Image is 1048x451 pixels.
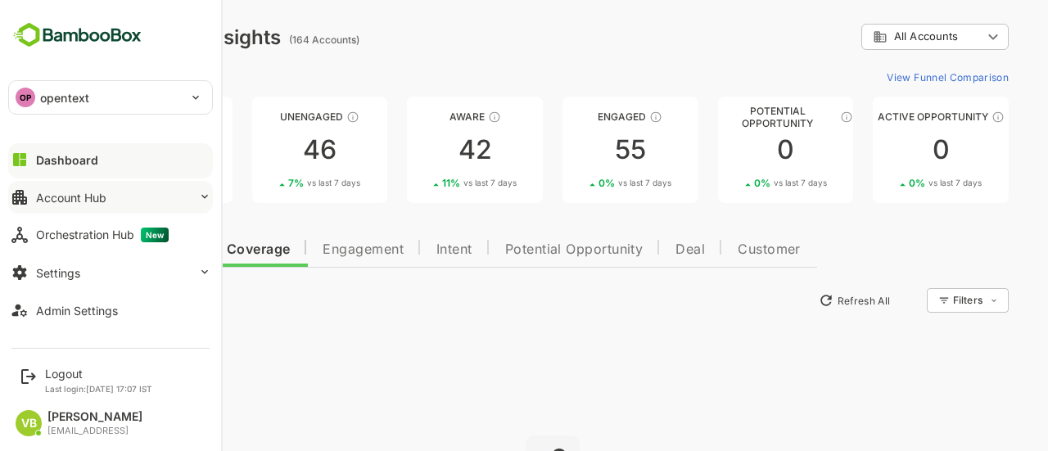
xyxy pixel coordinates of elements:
[45,384,152,394] p: Last login: [DATE] 17:07 IST
[195,110,331,123] div: Unengaged
[448,243,586,256] span: Potential Opportunity
[823,64,951,90] button: View Funnel Comparison
[661,137,797,163] div: 0
[40,89,89,106] p: opentext
[350,137,486,163] div: 42
[837,30,901,43] span: All Accounts
[934,110,947,124] div: These accounts have open opportunities which might be at any of the Sales Stages
[39,137,175,163] div: 21
[505,110,641,123] div: Engaged
[39,286,159,315] button: New Insights
[97,177,151,189] span: vs last 7 days
[141,228,169,242] span: New
[716,177,770,189] span: vs last 7 days
[661,97,797,203] a: Potential OpportunityThese accounts are MQAs and can be passed on to Inside Sales00%vs last 7 days
[815,137,951,163] div: 0
[754,287,840,313] button: Refresh All
[406,177,459,189] span: vs last 7 days
[592,110,605,124] div: These accounts are warm, further nurturing would qualify them to MQAs
[47,426,142,436] div: [EMAIL_ADDRESS]
[73,177,151,189] div: 25 %
[45,367,152,381] div: Logout
[36,191,106,205] div: Account Hub
[697,177,770,189] div: 0 %
[505,97,641,203] a: EngagedThese accounts are warm, further nurturing would qualify them to MQAs550%vs last 7 days
[561,177,614,189] span: vs last 7 days
[9,81,212,114] div: OPopentext
[16,88,35,107] div: OP
[265,243,346,256] span: Engagement
[815,29,925,44] div: All Accounts
[431,110,444,124] div: These accounts have just entered the buying cycle and need further nurturing
[8,219,213,251] button: Orchestration HubNew
[804,21,951,53] div: All Accounts
[16,410,42,436] div: VB
[379,243,415,256] span: Intent
[783,110,796,124] div: These accounts are MQAs and can be passed on to Inside Sales
[36,266,80,280] div: Settings
[505,137,641,163] div: 55
[133,110,147,124] div: These accounts have not been engaged with for a defined time period
[350,97,486,203] a: AwareThese accounts have just entered the buying cycle and need further nurturing4211%vs last 7 days
[56,243,233,256] span: Data Quality and Coverage
[39,97,175,203] a: UnreachedThese accounts have not been engaged with for a defined time period2125%vs last 7 days
[250,177,303,189] span: vs last 7 days
[661,110,797,123] div: Potential Opportunity
[195,137,331,163] div: 46
[36,153,98,167] div: Dashboard
[195,97,331,203] a: UnengagedThese accounts have not shown enough engagement and need nurturing467%vs last 7 days
[385,177,459,189] div: 11 %
[8,294,213,327] button: Admin Settings
[815,110,951,123] div: Active Opportunity
[8,181,213,214] button: Account Hub
[896,294,925,306] div: Filters
[851,177,924,189] div: 0 %
[47,410,142,424] div: [PERSON_NAME]
[894,286,951,315] div: Filters
[232,34,307,46] ag: (164 Accounts)
[39,110,175,123] div: Unreached
[8,256,213,289] button: Settings
[618,243,648,256] span: Deal
[231,177,303,189] div: 7 %
[350,110,486,123] div: Aware
[871,177,924,189] span: vs last 7 days
[8,143,213,176] button: Dashboard
[680,243,743,256] span: Customer
[36,304,118,318] div: Admin Settings
[289,110,302,124] div: These accounts have not shown enough engagement and need nurturing
[8,20,147,51] img: BambooboxFullLogoMark.5f36c76dfaba33ec1ec1367b70bb1252.svg
[39,25,224,49] div: Dashboard Insights
[815,97,951,203] a: Active OpportunityThese accounts have open opportunities which might be at any of the Sales Stage...
[36,228,169,242] div: Orchestration Hub
[541,177,614,189] div: 0 %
